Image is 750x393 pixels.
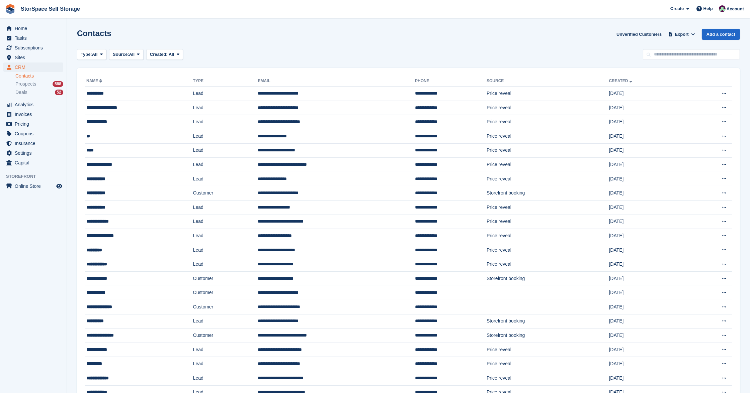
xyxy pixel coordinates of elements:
button: Created: All [146,49,183,60]
td: [DATE] [609,329,687,343]
a: menu [3,100,63,109]
a: Name [86,79,103,83]
td: Lead [193,143,258,158]
td: [DATE] [609,87,687,101]
td: Lead [193,158,258,172]
span: Online Store [15,181,55,191]
span: Home [15,24,55,33]
td: [DATE] [609,300,687,314]
td: Lead [193,343,258,357]
span: Analytics [15,100,55,109]
span: Pricing [15,119,55,129]
td: Lead [193,257,258,272]
a: Contacts [15,73,63,79]
span: Help [703,5,713,12]
td: Lead [193,172,258,186]
td: [DATE] [609,229,687,243]
td: [DATE] [609,243,687,257]
td: Storefront booking [487,329,609,343]
span: Sites [15,53,55,62]
h1: Contacts [77,29,111,38]
a: StorSpace Self Storage [18,3,83,14]
th: Email [258,76,415,87]
a: menu [3,62,63,72]
td: Price reveal [487,229,609,243]
a: Prospects 588 [15,81,63,88]
td: Price reveal [487,371,609,386]
td: Lead [193,229,258,243]
td: [DATE] [609,257,687,272]
td: [DATE] [609,101,687,115]
td: Price reveal [487,143,609,158]
td: Price reveal [487,357,609,371]
td: Price reveal [487,101,609,115]
a: menu [3,119,63,129]
img: Ross Hadlington [719,5,726,12]
a: Preview store [55,182,63,190]
a: menu [3,24,63,33]
td: Lead [193,243,258,257]
td: Lead [193,101,258,115]
td: Storefront booking [487,314,609,329]
span: Invoices [15,110,55,119]
span: Type: [81,51,92,58]
a: menu [3,43,63,52]
td: Customer [193,286,258,300]
a: menu [3,33,63,43]
a: menu [3,181,63,191]
td: [DATE] [609,357,687,371]
td: Customer [193,329,258,343]
a: menu [3,139,63,148]
td: Price reveal [487,129,609,143]
td: Lead [193,314,258,329]
span: Create [670,5,684,12]
td: Storefront booking [487,186,609,201]
td: [DATE] [609,158,687,172]
span: Account [727,6,744,12]
td: [DATE] [609,129,687,143]
a: Add a contact [702,29,740,40]
td: [DATE] [609,314,687,329]
td: [DATE] [609,143,687,158]
span: All [92,51,98,58]
button: Source: All [109,49,144,60]
td: Price reveal [487,200,609,215]
div: 588 [53,81,63,87]
td: Lead [193,371,258,386]
img: stora-icon-8386f47178a22dfd0bd8f6a31ec36ba5ce8667c1dd55bd0f319d3a0aa187defe.svg [5,4,15,14]
td: Lead [193,357,258,371]
td: Price reveal [487,172,609,186]
div: 52 [55,90,63,95]
span: Deals [15,89,27,96]
td: Customer [193,271,258,286]
td: Customer [193,186,258,201]
td: Lead [193,200,258,215]
td: [DATE] [609,186,687,201]
th: Source [487,76,609,87]
span: Export [675,31,689,38]
td: Storefront booking [487,271,609,286]
td: [DATE] [609,115,687,129]
a: Unverified Customers [614,29,664,40]
td: Lead [193,87,258,101]
span: Coupons [15,129,55,138]
td: [DATE] [609,200,687,215]
td: [DATE] [609,286,687,300]
td: Price reveal [487,257,609,272]
a: menu [3,129,63,138]
span: Capital [15,158,55,167]
button: Type: All [77,49,106,60]
td: Lead [193,215,258,229]
td: Lead [193,129,258,143]
td: [DATE] [609,271,687,286]
td: [DATE] [609,343,687,357]
td: Customer [193,300,258,314]
td: Lead [193,115,258,129]
span: Prospects [15,81,36,87]
a: menu [3,53,63,62]
th: Type [193,76,258,87]
span: Insurance [15,139,55,148]
span: Settings [15,148,55,158]
th: Phone [415,76,487,87]
span: Source: [113,51,129,58]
